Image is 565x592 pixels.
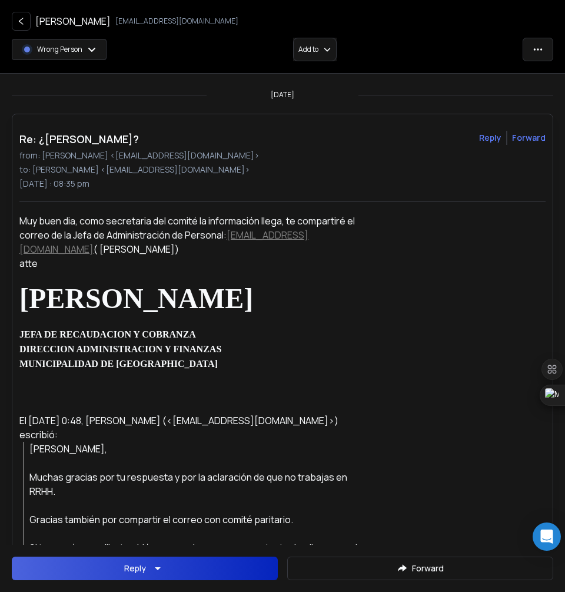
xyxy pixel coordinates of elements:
[19,150,546,161] p: from: [PERSON_NAME] <[EMAIL_ADDRESS][DOMAIN_NAME]>
[19,214,363,256] div: Muy buen dia, como secretaria del comité la información llega, te compartiré el correo de la Jefa...
[19,344,221,354] font: DIRECCION ADMINISTRACION Y FINANZAS
[287,557,553,580] button: Forward
[19,256,363,270] div: atte
[298,45,318,54] p: Add to
[19,164,546,176] p: to: [PERSON_NAME] <[EMAIL_ADDRESS][DOMAIN_NAME]>
[37,45,82,54] p: Wrong Person
[512,132,546,144] div: Forward
[12,38,107,61] button: Wrong Person
[479,132,501,144] button: Reply
[19,359,218,369] font: MUNICIPALIDAD DE [GEOGRAPHIC_DATA]
[19,283,253,314] span: [PERSON_NAME]
[533,522,561,551] div: Open Intercom Messenger
[124,563,146,574] div: Reply
[19,131,139,147] h1: Re: ¿[PERSON_NAME]?
[29,442,363,456] div: [PERSON_NAME],
[29,470,363,569] div: Muchas gracias por tu respuesta y por la aclaración de que no trabajas en RRHH. Gracias también p...
[19,178,546,190] p: [DATE] : 08:35 pm
[12,557,278,580] button: Reply
[271,90,294,100] p: [DATE]
[19,414,363,442] div: El [DATE] 0:48, [PERSON_NAME] (<[EMAIL_ADDRESS][DOMAIN_NAME]>) escribió:
[19,329,196,339] font: JEFA DE RECAUDACION Y COBRANZA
